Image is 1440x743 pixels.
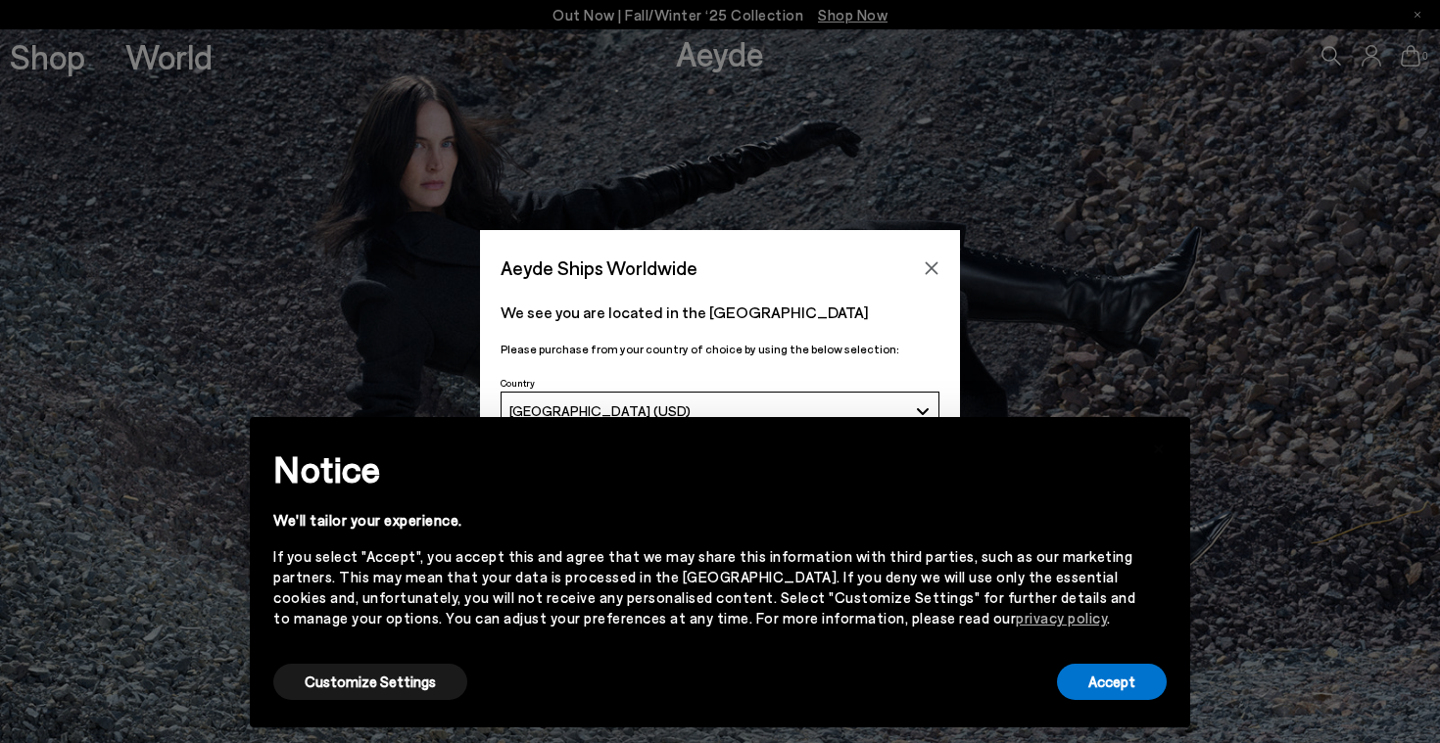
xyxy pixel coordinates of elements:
h2: Notice [273,443,1135,494]
button: Close this notice [1135,423,1182,470]
button: Accept [1057,664,1167,700]
span: Aeyde Ships Worldwide [501,251,697,285]
button: Customize Settings [273,664,467,700]
span: × [1152,432,1166,460]
button: Close [917,254,946,283]
p: Please purchase from your country of choice by using the below selection: [501,340,939,358]
span: Country [501,377,535,389]
p: We see you are located in the [GEOGRAPHIC_DATA] [501,301,939,324]
a: privacy policy [1016,609,1107,627]
div: If you select "Accept", you accept this and agree that we may share this information with third p... [273,546,1135,628]
div: We'll tailor your experience. [273,510,1135,531]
